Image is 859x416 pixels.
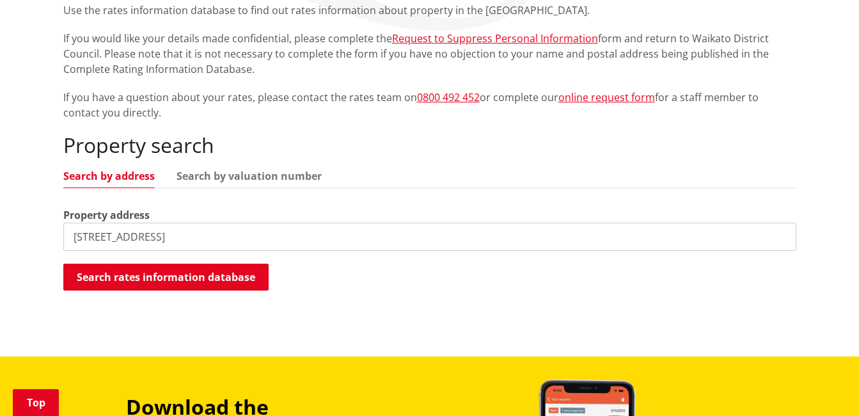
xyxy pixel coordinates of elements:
label: Property address [63,207,150,223]
p: Use the rates information database to find out rates information about property in the [GEOGRAPHI... [63,3,796,18]
a: 0800 492 452 [417,90,480,104]
a: Search by address [63,171,155,181]
input: e.g. Duke Street NGARUAWAHIA [63,223,796,251]
iframe: Messenger Launcher [800,362,846,408]
a: Search by valuation number [177,171,322,181]
button: Search rates information database [63,264,269,291]
p: If you have a question about your rates, please contact the rates team on or complete our for a s... [63,90,796,120]
p: If you would like your details made confidential, please complete the form and return to Waikato ... [63,31,796,77]
a: online request form [558,90,655,104]
a: Top [13,389,59,416]
h2: Property search [63,133,796,157]
a: Request to Suppress Personal Information [392,31,598,45]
